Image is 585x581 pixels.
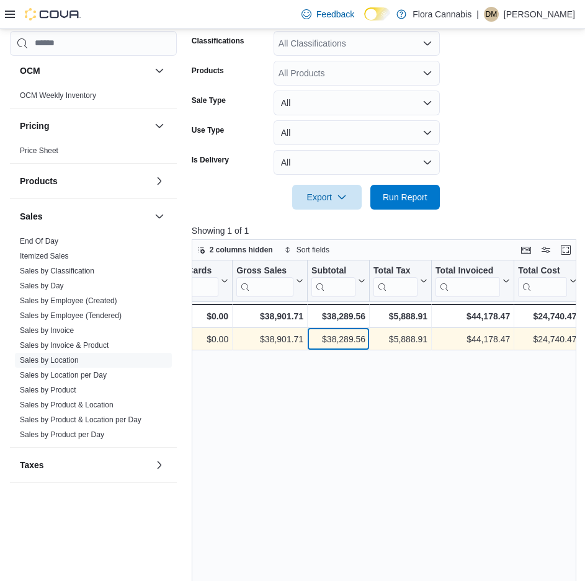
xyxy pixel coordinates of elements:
[20,385,76,395] span: Sales by Product
[518,332,576,347] div: $24,740.47
[20,251,69,261] span: Itemized Sales
[311,309,365,324] div: $38,289.56
[20,386,76,394] a: Sales by Product
[20,236,58,246] span: End Of Day
[10,88,177,108] div: OCM
[169,265,218,277] div: Gift Cards
[422,38,432,48] button: Open list of options
[413,7,471,22] p: Flora Cannabis
[20,370,107,380] span: Sales by Location per Day
[435,265,500,277] div: Total Invoiced
[20,210,43,223] h3: Sales
[20,430,104,439] a: Sales by Product per Day
[20,91,96,100] span: OCM Weekly Inventory
[192,155,229,165] label: Is Delivery
[20,175,150,187] button: Products
[373,265,418,296] div: Total Tax
[169,309,228,324] div: $0.00
[192,242,278,257] button: 2 columns hidden
[364,7,390,20] input: Dark Mode
[558,242,573,257] button: Enter fullscreen
[20,146,58,155] a: Price Sheet
[316,8,354,20] span: Feedback
[476,7,479,22] p: |
[292,185,362,210] button: Export
[20,282,64,290] a: Sales by Day
[169,265,228,296] button: Gift Cards
[210,245,273,255] span: 2 columns hidden
[152,118,167,133] button: Pricing
[20,120,150,132] button: Pricing
[311,332,365,347] div: $38,289.56
[152,458,167,472] button: Taxes
[435,265,510,296] button: Total Invoiced
[20,210,150,223] button: Sales
[297,245,329,255] span: Sort fields
[373,309,427,324] div: $5,888.91
[10,143,177,163] div: Pricing
[20,281,64,291] span: Sales by Day
[20,459,44,471] h3: Taxes
[236,309,303,324] div: $38,901.71
[435,309,510,324] div: $44,178.47
[383,191,427,203] span: Run Report
[20,326,74,335] a: Sales by Invoice
[20,175,58,187] h3: Products
[504,7,575,22] p: [PERSON_NAME]
[20,296,117,306] span: Sales by Employee (Created)
[311,265,355,277] div: Subtotal
[192,95,226,105] label: Sale Type
[20,430,104,440] span: Sales by Product per Day
[20,237,58,246] a: End Of Day
[538,242,553,257] button: Display options
[311,265,365,296] button: Subtotal
[373,265,418,277] div: Total Tax
[20,415,141,424] a: Sales by Product & Location per Day
[373,265,427,296] button: Total Tax
[297,2,359,27] a: Feedback
[373,332,427,347] div: $5,888.91
[20,146,58,156] span: Price Sheet
[192,36,244,46] label: Classifications
[169,332,228,347] div: $0.00
[10,234,177,447] div: Sales
[152,63,167,78] button: OCM
[20,91,96,100] a: OCM Weekly Inventory
[518,309,576,324] div: $24,740.47
[518,265,576,296] button: Total Cost
[20,356,79,365] a: Sales by Location
[486,7,498,22] span: DM
[236,265,293,277] div: Gross Sales
[370,185,440,210] button: Run Report
[192,66,224,76] label: Products
[364,20,365,21] span: Dark Mode
[192,224,581,237] p: Showing 1 of 1
[20,341,109,350] a: Sales by Invoice & Product
[192,125,224,135] label: Use Type
[20,371,107,379] a: Sales by Location per Day
[279,242,334,257] button: Sort fields
[152,209,167,224] button: Sales
[519,242,534,257] button: Keyboard shortcuts
[484,7,499,22] div: Delaney Matthews
[20,296,117,305] a: Sales by Employee (Created)
[20,252,69,260] a: Itemized Sales
[20,267,94,275] a: Sales by Classification
[20,120,49,132] h3: Pricing
[20,311,122,320] a: Sales by Employee (Tendered)
[435,265,500,296] div: Total Invoiced
[20,64,40,77] h3: OCM
[20,64,150,77] button: OCM
[20,266,94,276] span: Sales by Classification
[422,68,432,78] button: Open list of options
[300,185,354,210] span: Export
[311,265,355,296] div: Subtotal
[20,326,74,335] span: Sales by Invoice
[236,265,293,296] div: Gross Sales
[169,265,218,296] div: Gift Card Sales
[20,459,150,471] button: Taxes
[274,150,440,175] button: All
[20,415,141,425] span: Sales by Product & Location per Day
[20,400,114,410] span: Sales by Product & Location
